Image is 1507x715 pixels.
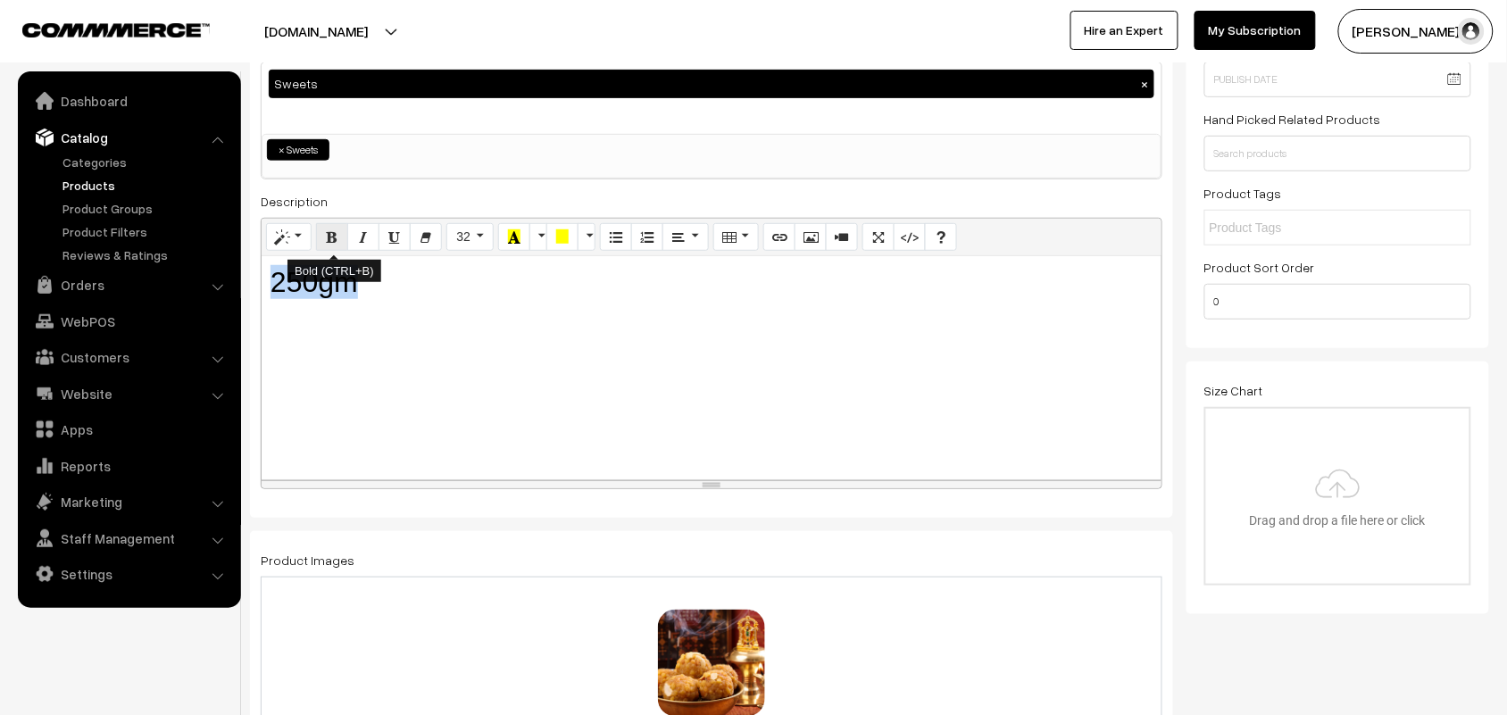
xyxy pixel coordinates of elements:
a: Reviews & Ratings [58,245,235,264]
button: Paragraph [662,223,708,252]
li: Sweets [267,139,329,161]
button: More Color [578,223,595,252]
a: Website [22,378,235,410]
button: Remove Font Style (CTRL+\) [410,223,442,252]
a: COMMMERCE [22,18,179,39]
h2: 250gm [271,265,1153,299]
button: More Color [529,223,547,252]
button: Link (CTRL+K) [763,223,795,252]
button: [DOMAIN_NAME] [202,9,430,54]
label: Hand Picked Related Products [1204,110,1381,129]
button: Code View [894,223,926,252]
input: Publish Date [1204,62,1472,97]
input: Product Tags [1210,219,1366,237]
img: user [1458,18,1485,45]
button: Ordered list (CTRL+SHIFT+NUM8) [631,223,663,252]
button: × [1137,76,1153,92]
button: Italic (CTRL+I) [347,223,379,252]
label: Product Images [261,551,354,570]
button: Style [266,223,312,252]
input: Enter Number [1204,284,1472,320]
a: Categories [58,153,235,171]
div: Sweets [269,70,1154,98]
button: Full Screen [862,223,895,252]
label: Size Chart [1204,381,1263,400]
label: Description [261,192,328,211]
input: Search products [1204,136,1472,171]
button: Video [826,223,858,252]
button: Bold (CTRL+B) [316,223,348,252]
button: Table [713,223,759,252]
a: Product Filters [58,222,235,241]
a: Reports [22,450,235,482]
a: Catalog [22,121,235,154]
img: COMMMERCE [22,23,210,37]
span: × [279,142,285,158]
a: Dashboard [22,85,235,117]
a: Customers [22,341,235,373]
button: Recent Color [498,223,530,252]
a: Marketing [22,486,235,518]
label: Product Sort Order [1204,258,1315,277]
button: Unordered list (CTRL+SHIFT+NUM7) [600,223,632,252]
span: 32 [456,229,470,244]
button: Underline (CTRL+U) [379,223,411,252]
label: Product Tags [1204,184,1282,203]
a: Settings [22,558,235,590]
div: Bold (CTRL+B) [287,260,381,283]
button: Font Size [446,223,494,252]
a: WebPOS [22,305,235,337]
a: Product Groups [58,199,235,218]
a: Orders [22,269,235,301]
a: Apps [22,413,235,445]
a: My Subscription [1195,11,1316,50]
a: Products [58,176,235,195]
button: Picture [795,223,827,252]
button: [PERSON_NAME] s… [1338,9,1494,54]
a: Staff Management [22,522,235,554]
button: Background Color [546,223,579,252]
a: Hire an Expert [1070,11,1178,50]
button: Help [925,223,957,252]
div: resize [262,480,1161,488]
